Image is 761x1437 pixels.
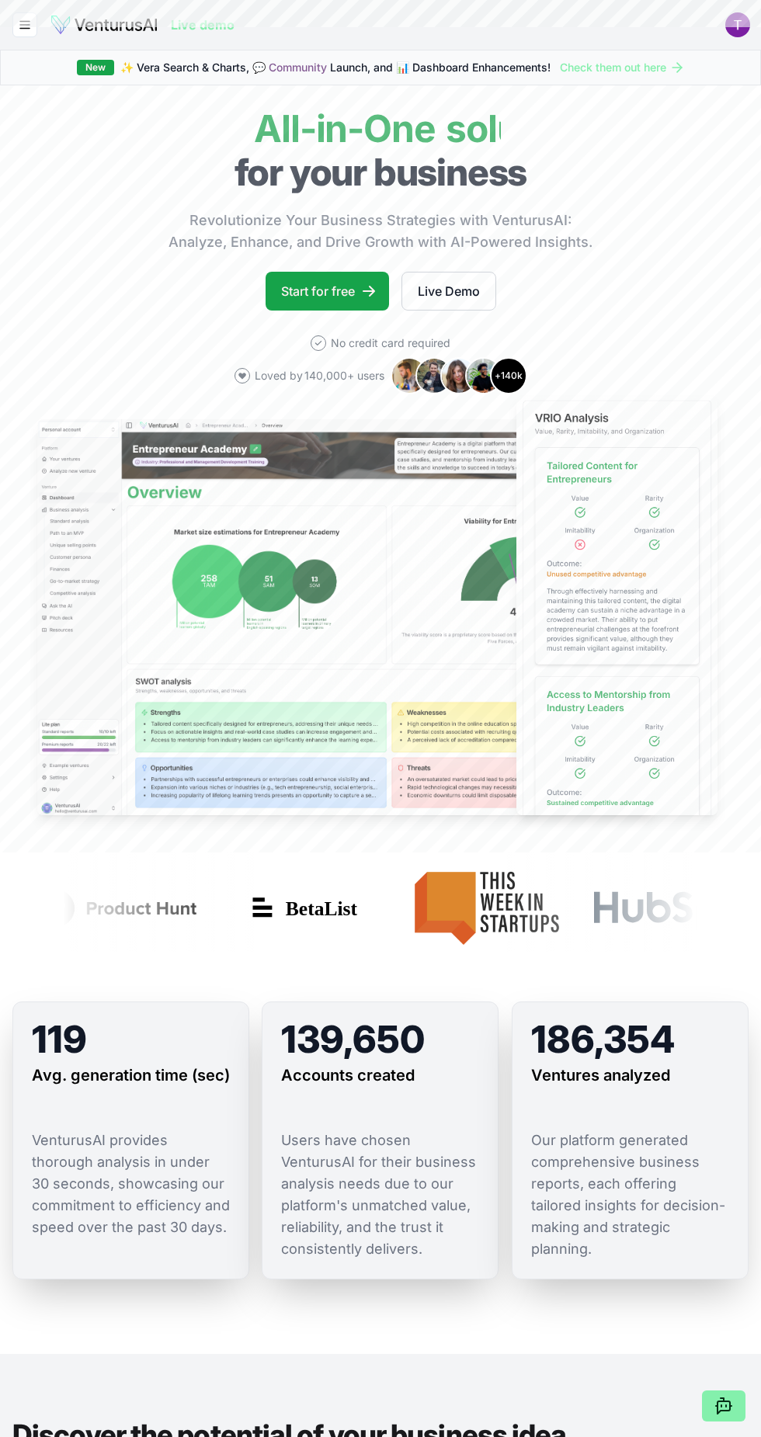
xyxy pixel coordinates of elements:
[281,1064,415,1086] h3: Accounts created
[269,61,327,74] a: Community
[6,859,228,958] img: Product Hunt
[32,1130,230,1238] p: VenturusAI provides thorough analysis in under 30 seconds, showcasing our commitment to efficienc...
[531,1064,670,1086] h3: Ventures analyzed
[77,60,114,75] div: New
[266,272,389,311] a: Start for free
[32,1016,87,1062] span: 119
[391,357,428,394] img: Avatar 1
[531,1130,729,1260] p: Our platform generated comprehensive business reports, each offering tailored insights for decisi...
[120,60,551,75] span: ✨ Vera Search & Charts, 💬 Launch, and 📊 Dashboard Enhancements!
[440,357,478,394] img: Avatar 3
[415,357,453,394] img: Avatar 2
[281,1130,479,1260] p: Users have chosen VenturusAI for their business analysis needs due to our platform's unmatched va...
[560,60,685,75] a: Check them out here
[281,1016,425,1062] span: 139,650
[32,1064,230,1086] h3: Avg. generation time (sec)
[392,859,582,958] img: This Week in Startups
[531,1016,675,1062] span: 186,354
[401,272,496,311] a: Live Demo
[465,357,502,394] img: Avatar 4
[240,885,380,932] img: Betalist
